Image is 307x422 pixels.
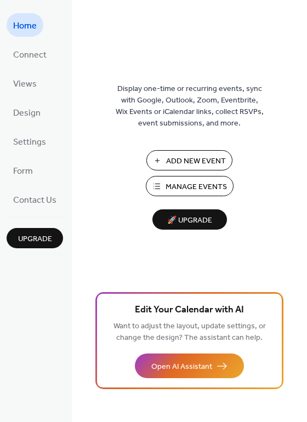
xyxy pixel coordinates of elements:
[13,105,41,122] span: Design
[13,192,56,209] span: Contact Us
[152,209,227,230] button: 🚀 Upgrade
[7,42,53,66] a: Connect
[13,134,46,151] span: Settings
[13,47,47,64] span: Connect
[13,163,33,180] span: Form
[146,150,232,170] button: Add New Event
[7,129,53,153] a: Settings
[13,18,37,35] span: Home
[18,233,52,245] span: Upgrade
[146,176,234,196] button: Manage Events
[7,228,63,248] button: Upgrade
[166,181,227,193] span: Manage Events
[151,361,212,373] span: Open AI Assistant
[116,83,264,129] span: Display one-time or recurring events, sync with Google, Outlook, Zoom, Eventbrite, Wix Events or ...
[135,353,244,378] button: Open AI Assistant
[135,303,244,318] span: Edit Your Calendar with AI
[159,213,220,228] span: 🚀 Upgrade
[7,71,43,95] a: Views
[7,187,63,211] a: Contact Us
[113,319,266,345] span: Want to adjust the layout, update settings, or change the design? The assistant can help.
[7,158,39,182] a: Form
[13,76,37,93] span: Views
[7,100,47,124] a: Design
[166,156,226,167] span: Add New Event
[7,13,43,37] a: Home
